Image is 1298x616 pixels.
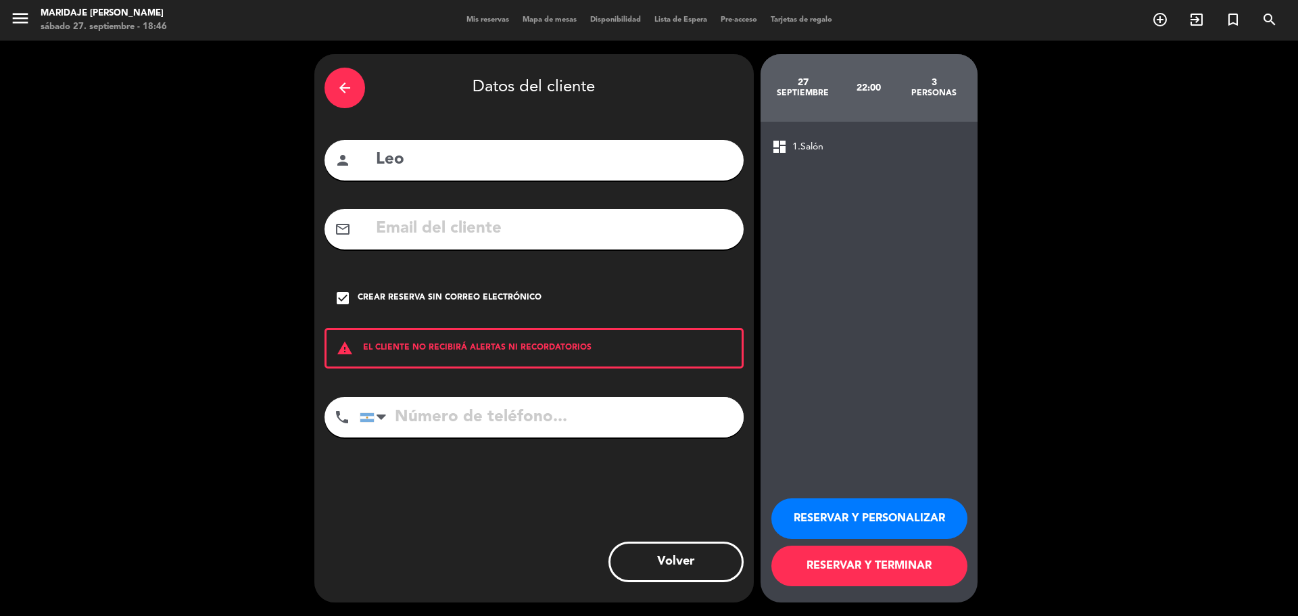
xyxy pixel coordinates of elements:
button: RESERVAR Y PERSONALIZAR [771,498,967,539]
i: menu [10,8,30,28]
i: person [335,152,351,168]
button: menu [10,8,30,33]
i: exit_to_app [1188,11,1205,28]
div: 22:00 [836,64,901,112]
div: Argentina: +54 [360,398,391,437]
div: EL CLIENTE NO RECIBIRÁ ALERTAS NI RECORDATORIOS [324,328,744,369]
span: Disponibilidad [583,16,648,24]
div: Datos del cliente [324,64,744,112]
input: Número de teléfono... [360,397,744,437]
span: Lista de Espera [648,16,714,24]
span: Pre-acceso [714,16,764,24]
i: add_circle_outline [1152,11,1168,28]
i: turned_in_not [1225,11,1241,28]
div: 27 [771,77,836,88]
i: search [1261,11,1278,28]
i: check_box [335,290,351,306]
button: Volver [608,542,744,582]
div: septiembre [771,88,836,99]
i: warning [327,340,363,356]
div: 3 [901,77,967,88]
span: dashboard [771,139,788,155]
span: Mis reservas [460,16,516,24]
span: 1.Salón [792,139,823,155]
button: RESERVAR Y TERMINAR [771,546,967,586]
div: Maridaje [PERSON_NAME] [41,7,167,20]
span: Mapa de mesas [516,16,583,24]
i: mail_outline [335,221,351,237]
div: Crear reserva sin correo electrónico [358,291,542,305]
input: Email del cliente [375,215,734,243]
i: arrow_back [337,80,353,96]
div: personas [901,88,967,99]
span: Tarjetas de regalo [764,16,839,24]
input: Nombre del cliente [375,146,734,174]
div: sábado 27. septiembre - 18:46 [41,20,167,34]
i: phone [334,409,350,425]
